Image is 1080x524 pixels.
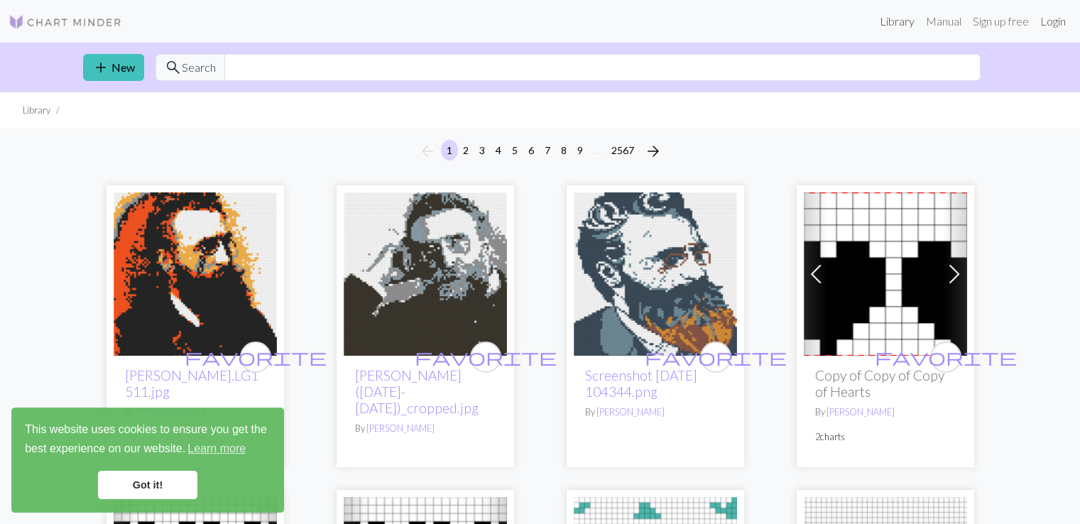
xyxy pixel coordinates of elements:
[344,192,507,356] img: Jonas_Basanavicius_(1851-1927)_cropped.jpg
[185,343,327,371] i: favourite
[185,346,327,368] span: favorite
[83,54,144,81] a: New
[574,192,737,356] img: Screenshot 2025-10-01 104344.png
[470,342,501,373] button: favourite
[523,140,540,160] button: 6
[23,104,50,117] li: Library
[645,143,662,160] i: Next
[815,430,956,444] p: 2 charts
[539,140,556,160] button: 7
[815,405,956,419] p: By
[815,367,956,400] h2: Copy of Copy of Copy of Hearts
[165,58,182,77] span: search
[1035,7,1071,36] a: Login
[827,406,895,417] a: [PERSON_NAME]
[572,140,589,160] button: 9
[185,438,248,459] a: learn more about cookies
[645,346,787,368] span: favorite
[920,7,967,36] a: Manual
[114,192,277,356] img: Jonas_Basanavičius.LG1511.jpg
[585,405,726,419] p: By
[114,266,277,279] a: Jonas_Basanavičius.LG1511.jpg
[413,140,667,163] nav: Page navigation
[125,367,258,400] a: [PERSON_NAME].LG1511.jpg
[11,408,284,513] div: cookieconsent
[585,367,697,400] a: Screenshot [DATE] 104344.png
[874,7,920,36] a: Library
[804,266,967,279] a: Hearts
[344,266,507,279] a: Jonas_Basanavicius_(1851-1927)_cropped.jpg
[125,405,266,419] p: By
[606,140,640,160] button: 2567
[574,266,737,279] a: Screenshot 2025-10-01 104344.png
[182,59,216,76] span: Search
[490,140,507,160] button: 4
[645,141,662,161] span: arrow_forward
[645,343,787,371] i: favourite
[9,13,122,31] img: Logo
[700,342,731,373] button: favourite
[415,343,557,371] i: favourite
[92,58,109,77] span: add
[355,422,496,435] p: By
[25,421,271,459] span: This website uses cookies to ensure you get the best experience on our website.
[441,140,458,160] button: 1
[506,140,523,160] button: 5
[930,342,961,373] button: favourite
[355,367,479,416] a: [PERSON_NAME]([DATE]-[DATE])_cropped.jpg
[415,346,557,368] span: favorite
[474,140,491,160] button: 3
[596,406,665,417] a: [PERSON_NAME]
[875,346,1017,368] span: favorite
[136,406,204,417] a: [PERSON_NAME]
[875,343,1017,371] i: favourite
[639,140,667,163] button: Next
[555,140,572,160] button: 8
[457,140,474,160] button: 2
[366,422,435,434] a: [PERSON_NAME]
[967,7,1035,36] a: Sign up free
[98,471,197,499] a: dismiss cookie message
[240,342,271,373] button: favourite
[804,192,967,356] img: Hearts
